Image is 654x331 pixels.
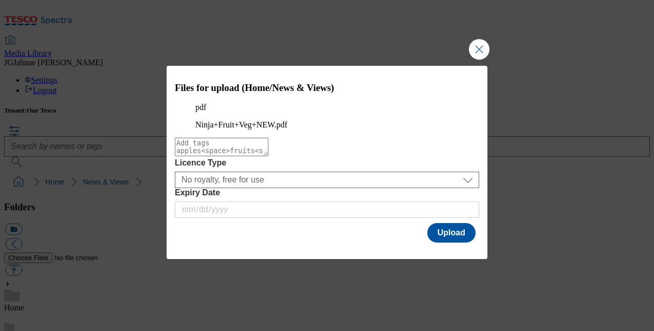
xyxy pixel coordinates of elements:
h3: Files for upload (Home/News & Views) [175,82,479,94]
label: Expiry Date [175,188,479,197]
p: pdf [195,103,459,112]
label: Licence Type [175,158,479,168]
button: Upload [427,223,476,243]
div: Modal [167,66,487,260]
button: Close Modal [469,39,489,60]
figcaption: Ninja+Fruit+Veg+NEW.pdf [195,120,459,130]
